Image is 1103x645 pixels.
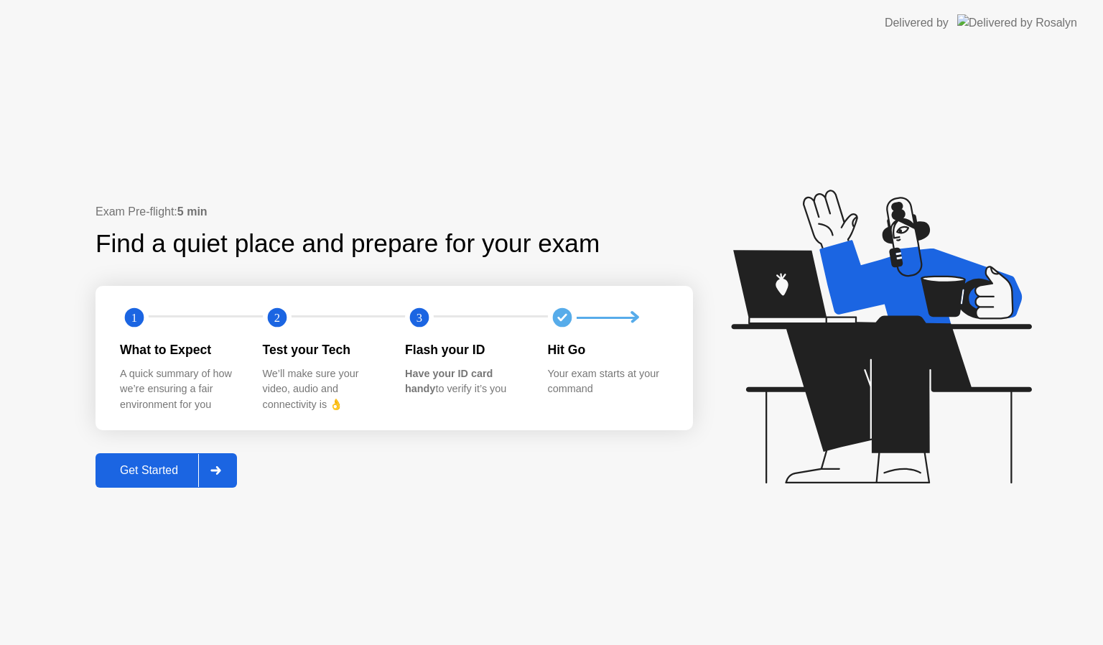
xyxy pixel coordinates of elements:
div: Your exam starts at your command [548,366,668,397]
div: Exam Pre-flight: [96,203,693,221]
div: to verify it’s you [405,366,525,397]
text: 1 [131,311,137,325]
b: Have your ID card handy [405,368,493,395]
div: Hit Go [548,340,668,359]
div: We’ll make sure your video, audio and connectivity is 👌 [263,366,383,413]
img: Delivered by Rosalyn [957,14,1077,31]
div: Test your Tech [263,340,383,359]
div: What to Expect [120,340,240,359]
div: Flash your ID [405,340,525,359]
text: 3 [416,311,422,325]
div: A quick summary of how we’re ensuring a fair environment for you [120,366,240,413]
text: 2 [274,311,279,325]
div: Delivered by [885,14,949,32]
div: Get Started [100,464,198,477]
button: Get Started [96,453,237,488]
b: 5 min [177,205,208,218]
div: Find a quiet place and prepare for your exam [96,225,602,263]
